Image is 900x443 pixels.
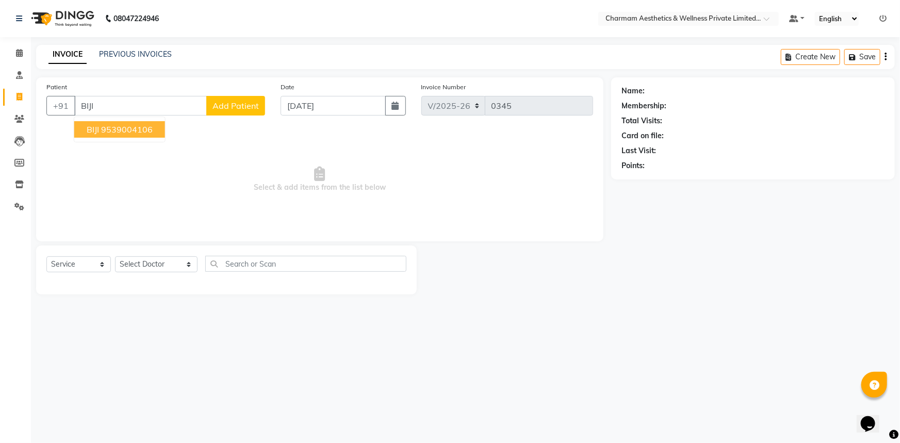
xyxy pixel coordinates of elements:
[46,128,593,231] span: Select & add items from the list below
[206,96,265,116] button: Add Patient
[46,83,67,92] label: Patient
[205,256,406,272] input: Search or Scan
[99,50,172,59] a: PREVIOUS INVOICES
[101,124,153,135] ngb-highlight: 9539004106
[48,45,87,64] a: INVOICE
[281,83,294,92] label: Date
[74,96,207,116] input: Search by Name/Mobile/Email/Code
[621,101,666,111] div: Membership:
[26,4,97,33] img: logo
[621,116,662,126] div: Total Visits:
[87,124,99,135] span: BIJI
[621,145,656,156] div: Last Visit:
[621,160,645,171] div: Points:
[212,101,259,111] span: Add Patient
[46,96,75,116] button: +91
[621,86,645,96] div: Name:
[113,4,159,33] b: 08047224946
[421,83,466,92] label: Invoice Number
[857,402,890,433] iframe: chat widget
[844,49,880,65] button: Save
[621,130,664,141] div: Card on file:
[781,49,840,65] button: Create New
